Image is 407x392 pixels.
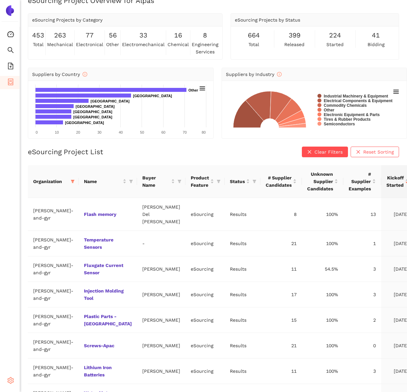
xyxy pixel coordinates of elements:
[84,178,121,185] span: Name
[225,198,260,231] td: Results
[192,41,218,55] span: engineering services
[73,115,112,119] text: [GEOGRAPHIC_DATA]
[302,282,343,307] td: 100%
[28,282,79,307] td: [PERSON_NAME]-and-gyr
[76,104,115,108] text: [GEOGRAPHIC_DATA]
[343,282,381,307] td: 3
[225,231,260,256] td: Results
[185,282,225,307] td: eSourcing
[28,307,79,333] td: [PERSON_NAME]-and-gyr
[191,174,209,189] span: Product Feature
[225,359,260,384] td: Results
[225,256,260,282] td: Results
[28,256,79,282] td: [PERSON_NAME]-and-gyr
[73,110,112,114] text: [GEOGRAPHIC_DATA]
[142,174,170,189] span: Buyer Name
[343,307,381,333] td: 2
[140,130,144,134] text: 50
[225,282,260,307] td: Results
[33,41,43,48] span: total
[302,307,343,333] td: 100%
[260,256,302,282] td: 11
[133,94,172,98] text: [GEOGRAPHIC_DATA]
[230,178,245,185] span: Status
[7,29,14,42] span: dashboard
[47,41,73,48] span: mechanical
[122,41,165,48] span: electromechanical
[302,198,343,231] td: 100%
[185,307,225,333] td: eSourcing
[324,94,388,98] text: Industrial Machinery & Equipment
[185,359,225,384] td: eSourcing
[119,130,123,134] text: 40
[324,112,380,117] text: Electronic Equipment & Parts
[185,333,225,359] td: eSourcing
[329,30,341,40] span: 224
[386,174,404,189] span: Kickoff Started
[343,333,381,359] td: 0
[109,30,117,40] span: 56
[225,165,260,198] th: this column's title is Status,this column is sortable
[185,198,225,231] td: eSourcing
[343,231,381,256] td: 1
[137,282,185,307] td: [PERSON_NAME]
[324,103,367,108] text: Commodity Chemicals
[28,198,79,231] td: [PERSON_NAME]-and-gyr
[302,231,343,256] td: 100%
[188,88,198,92] text: Other
[76,41,103,48] span: electronical
[251,176,258,186] span: filter
[32,72,87,77] span: Suppliers by Country
[128,176,134,186] span: filter
[185,231,225,256] td: eSourcing
[307,150,312,155] span: close
[129,179,133,183] span: filter
[235,17,300,23] span: eSourcing Projects by Status
[343,359,381,384] td: 3
[252,179,256,183] span: filter
[5,5,15,16] img: Logo
[33,178,68,185] span: Organization
[185,256,225,282] td: eSourcing
[137,198,185,231] td: [PERSON_NAME] Del [PERSON_NAME]
[54,30,66,40] span: 263
[137,333,185,359] td: [PERSON_NAME]
[248,41,259,48] span: total
[225,333,260,359] td: Results
[28,231,79,256] td: [PERSON_NAME]-and-gyr
[372,30,380,40] span: 41
[324,98,392,103] text: Electrical Components & Equipment
[302,147,348,157] button: closeClear Filters
[260,231,302,256] td: 21
[302,165,343,198] th: this column's title is Unknown Supplier Candidates,this column is sortable
[98,130,102,134] text: 30
[7,60,14,74] span: file-add
[326,41,344,48] span: started
[183,130,187,134] text: 70
[260,307,302,333] td: 15
[217,179,221,183] span: filter
[28,147,103,157] h2: eSourcing Project List
[161,130,165,134] text: 60
[174,30,182,40] span: 16
[260,359,302,384] td: 11
[343,165,381,198] th: this column's title is # Supplier Examples,this column is sortable
[185,165,225,198] th: this column's title is Product Feature,this column is sortable
[351,147,399,157] button: closeReset Sorting
[260,165,302,198] th: this column's title is # Supplier Candidates,this column is sortable
[71,179,75,183] span: filter
[91,99,130,103] text: [GEOGRAPHIC_DATA]
[302,333,343,359] td: 100%
[137,307,185,333] td: [PERSON_NAME]
[226,72,282,77] span: Suppliers by Industry
[35,130,37,134] text: 0
[137,359,185,384] td: [PERSON_NAME]
[202,130,206,134] text: 80
[225,307,260,333] td: Results
[349,170,371,192] span: # Supplier Examples
[7,76,14,90] span: container
[7,375,14,388] span: setting
[203,30,207,40] span: 8
[86,30,94,40] span: 77
[106,41,119,48] span: other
